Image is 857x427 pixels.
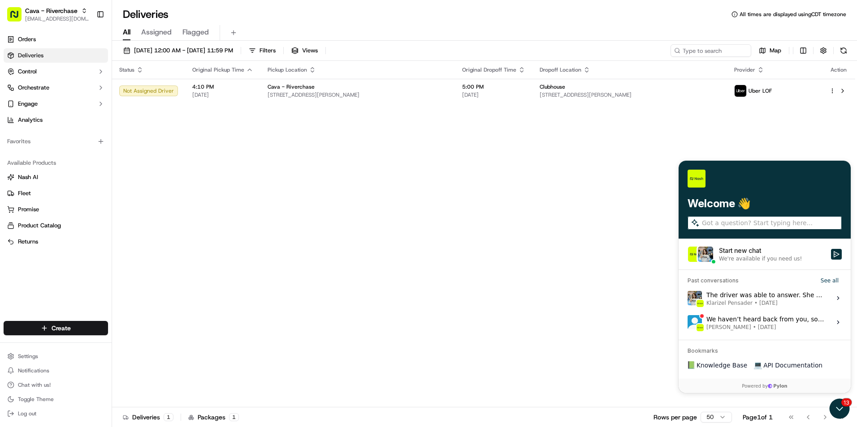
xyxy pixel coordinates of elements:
[4,321,108,335] button: Create
[18,353,38,360] span: Settings
[182,27,209,38] span: Flagged
[755,44,785,57] button: Map
[4,64,108,79] button: Control
[18,84,49,92] span: Orchestrate
[735,85,746,97] img: uber-new-logo.jpeg
[18,51,43,60] span: Deliveries
[18,205,39,213] span: Promise
[18,238,38,246] span: Returns
[7,173,104,181] a: Nash AI
[770,47,781,55] span: Map
[4,202,108,217] button: Promise
[7,205,104,213] a: Promise
[18,116,43,124] span: Analytics
[4,32,108,47] a: Orders
[7,189,104,197] a: Fleet
[837,44,850,57] button: Refresh
[654,413,697,422] p: Rows per page
[4,393,108,406] button: Toggle Theme
[245,44,280,57] button: Filters
[4,379,108,391] button: Chat with us!
[540,91,720,98] span: [STREET_ADDRESS][PERSON_NAME]
[749,87,772,94] span: Uber LOF
[4,97,108,111] button: Engage
[4,186,108,201] button: Fleet
[123,413,173,422] div: Deliveries
[123,27,130,38] span: All
[192,83,253,90] span: 4:10 PM
[4,81,108,95] button: Orchestrate
[268,91,448,98] span: [STREET_ADDRESS][PERSON_NAME]
[302,47,318,55] span: Views
[134,47,233,55] span: [DATE] 12:00 AM - [DATE] 11:59 PM
[4,407,108,420] button: Log out
[7,222,104,230] a: Product Catalog
[192,66,244,73] span: Original Pickup Time
[18,222,61,230] span: Product Catalog
[828,397,853,422] iframe: Open customer support
[4,218,108,233] button: Product Catalog
[4,170,108,184] button: Nash AI
[743,413,773,422] div: Page 1 of 1
[4,364,108,377] button: Notifications
[4,113,108,127] a: Analytics
[4,235,108,249] button: Returns
[540,66,581,73] span: Dropoff Location
[18,68,37,76] span: Control
[268,66,307,73] span: Pickup Location
[18,35,36,43] span: Orders
[188,413,239,422] div: Packages
[18,396,54,403] span: Toggle Theme
[18,173,38,181] span: Nash AI
[4,134,108,149] div: Favorites
[119,66,134,73] span: Status
[4,156,108,170] div: Available Products
[141,27,172,38] span: Assigned
[829,66,848,73] div: Action
[740,11,846,18] span: All times are displayed using CDT timezone
[25,6,78,15] button: Cava - Riverchase
[4,48,108,63] a: Deliveries
[18,189,31,197] span: Fleet
[18,381,51,389] span: Chat with us!
[462,66,516,73] span: Original Dropoff Time
[679,161,851,393] iframe: Customer support window
[260,47,276,55] span: Filters
[18,410,36,417] span: Log out
[671,44,751,57] input: Type to search
[119,44,237,57] button: [DATE] 12:00 AM - [DATE] 11:59 PM
[734,66,755,73] span: Provider
[540,83,565,90] span: Clubhouse
[164,413,173,421] div: 1
[25,15,89,22] button: [EMAIL_ADDRESS][DOMAIN_NAME]
[4,350,108,363] button: Settings
[52,324,71,333] span: Create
